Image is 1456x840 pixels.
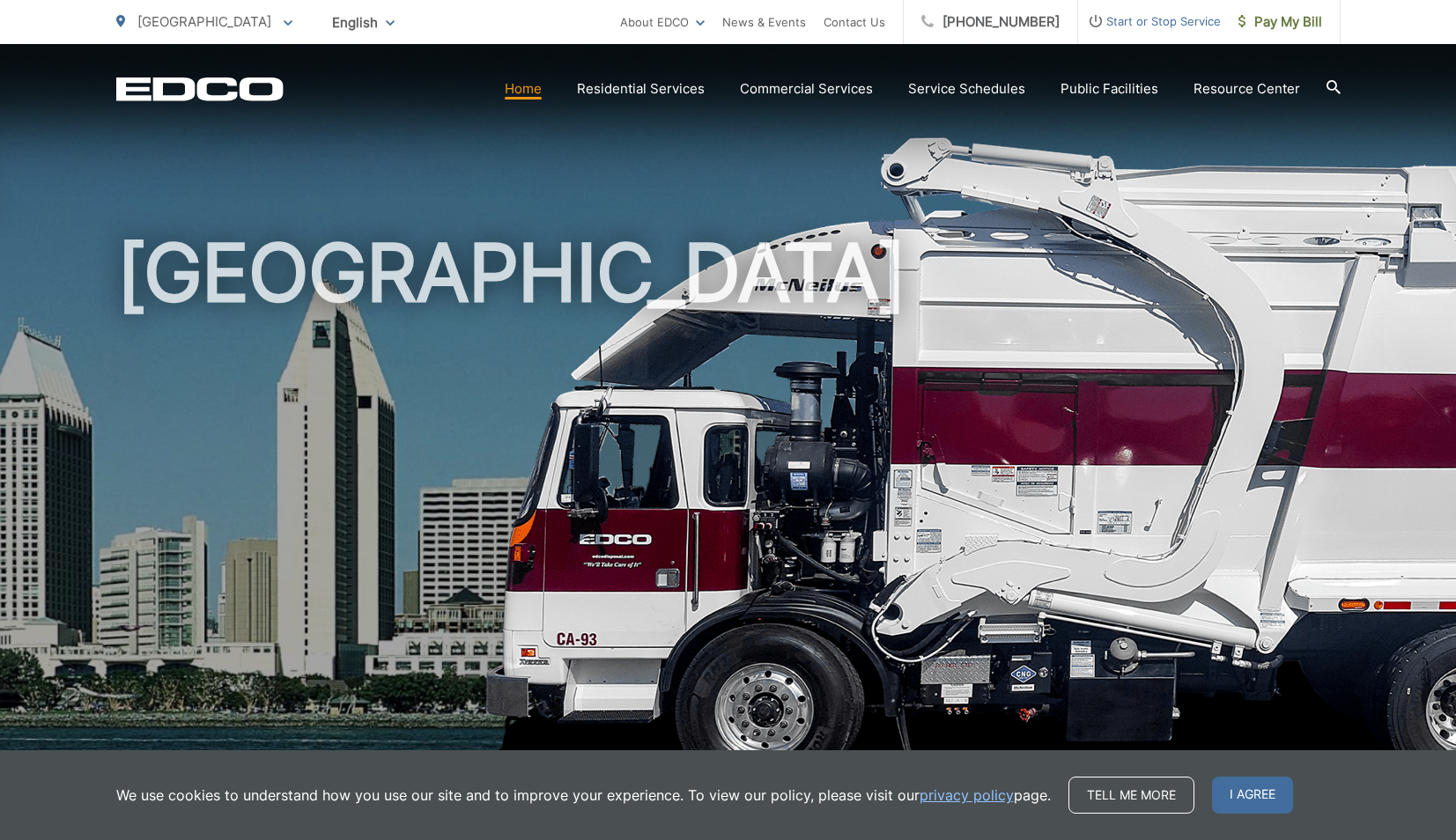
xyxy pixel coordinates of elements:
[1061,78,1158,99] a: Public Facilities
[620,11,705,33] a: About EDCO
[722,11,806,33] a: News & Events
[116,77,284,101] a: EDCD logo. Return to the homepage.
[577,78,705,99] a: Residential Services
[116,229,1341,786] h1: [GEOGRAPHIC_DATA]
[740,78,873,99] a: Commercial Services
[319,7,408,38] span: English
[1194,78,1300,99] a: Resource Center
[908,78,1025,99] a: Service Schedules
[116,785,1051,806] p: We use cookies to understand how you use our site and to improve your experience. To view our pol...
[1212,777,1293,814] span: I agree
[1238,11,1322,33] span: Pay My Bill
[1068,777,1194,814] a: Tell me more
[505,78,542,99] a: Home
[137,13,271,30] span: [GEOGRAPHIC_DATA]
[920,785,1014,806] a: privacy policy
[824,11,885,33] a: Contact Us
